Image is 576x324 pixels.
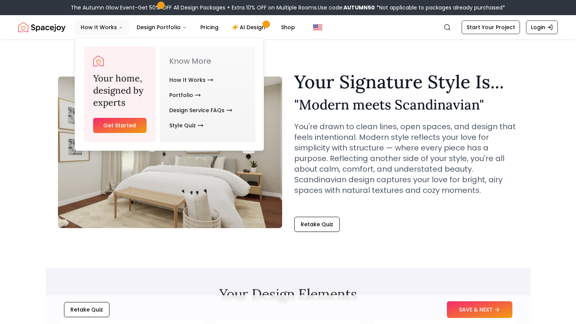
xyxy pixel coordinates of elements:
[75,38,264,151] div: How It Works
[313,23,322,32] img: United States
[275,20,301,35] a: Shop
[169,56,246,66] p: Know More
[294,73,518,91] h1: Your Signature Style Is...
[294,217,340,232] button: Retake Quiz
[526,20,558,34] a: Login
[75,20,129,35] button: How It Works
[375,4,505,11] span: *Not applicable to packages already purchased*
[18,15,558,39] nav: Global
[462,20,520,34] a: Start Your Project
[64,302,109,317] button: Retake Quiz
[343,4,375,11] b: AUTUMN50
[93,118,147,133] a: Get Started
[169,103,232,118] a: Design Service FAQs
[131,20,193,35] button: Design Portfolio
[169,72,213,88] a: How It Works
[58,77,282,228] img: Modern meets Scandinavian Style Example
[294,121,518,196] p: You're drawn to clean lines, open spaces, and design that feels intentional. Modern style reflect...
[294,97,518,112] h2: " Modern meets Scandinavian "
[194,20,225,35] a: Pricing
[169,88,201,103] a: Portfolio
[71,4,505,11] div: The Autumn Glow Event-Get 50% OFF All Design Packages + Extra 10% OFF on Multiple Rooms.
[93,56,104,66] a: Spacejoy
[58,286,518,302] h2: Your Design Elements
[226,20,273,35] a: AI Design
[18,20,66,35] img: Spacejoy Logo
[93,72,147,109] h3: Your home, designed by experts
[447,301,512,318] button: SAVE & NEXT
[18,20,66,35] a: Spacejoy
[93,56,104,66] img: Spacejoy Logo
[169,118,203,133] a: Style Quiz
[75,20,301,35] nav: Main
[318,4,375,11] span: Use code:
